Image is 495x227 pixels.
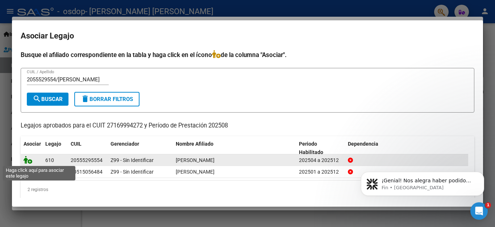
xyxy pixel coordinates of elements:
iframe: Intercom notifications mensaje [350,157,495,207]
div: Silvana dice… [6,96,139,119]
div: ¡Genial! Nos alegra haber podido ayudarte Si más adelante tenés otra duda, podés escribirnos por ... [6,119,119,172]
div: 2 registros [21,181,474,199]
div: Si más adelante tenés otra duda, podés escribirnos por este mismo canal. [12,142,113,157]
h4: Busque el afiliado correspondiente en la tabla y haga click en el ícono de la columna "Asociar". [21,50,474,60]
span: 610 [45,157,54,163]
div: ¡Que tengas un buen día! [12,160,113,167]
span: Asociar [24,141,41,147]
div: 20515056484 [71,168,103,176]
span: DUARTE BASTIAN EZEQUIEL [176,157,215,163]
span: Buscar [33,96,63,102]
span: 1 [485,202,491,208]
datatable-header-cell: CUIL [68,136,108,160]
p: Legajos aprobados para el CUIT 27169994272 y Período de Prestación 202508 [21,121,474,130]
span: Dependencia [348,141,378,147]
span: 861 [45,169,54,175]
div: Cerrar [127,3,140,16]
div: ¿Resolvimos tu consulta? [6,73,88,90]
span: Z99 - Sin Identificar [111,169,154,175]
div: Fin dice… [6,73,139,96]
datatable-header-cell: Nombre Afiliado [173,136,296,160]
iframe: Intercom live chat [470,202,488,220]
img: Profile image for Fin [21,4,32,16]
div: 20555295554 [71,156,103,165]
div: ¡Genial! Nos alegra haber podido ayudarte [12,123,113,139]
span: Z99 - Sin Identificar [111,157,154,163]
h1: Fin [35,7,44,12]
button: Buscar [27,93,68,106]
datatable-header-cell: Periodo Habilitado [296,136,345,160]
div: Sí, gracias [95,96,139,113]
datatable-header-cell: Legajo [42,136,68,160]
datatable-header-cell: Asociar [21,136,42,160]
datatable-header-cell: Dependencia [345,136,468,160]
h2: Asociar Legajo [21,29,474,43]
div: Fin dice… [6,119,139,188]
div: 202504 a 202512 [299,156,342,165]
mat-icon: search [33,94,41,103]
div: ¿Resolvimos tu consulta? [12,77,82,86]
mat-icon: delete [81,94,90,103]
div: Sí, gracias [101,100,133,109]
span: AMICHETTI TIZIANO LEON [176,169,215,175]
button: Borrar Filtros [74,92,140,106]
span: Borrar Filtros [81,96,133,102]
button: Inicio [113,3,127,17]
div: 4. Editá los datos necesarios y guardá los cambios para finalizar. [12,27,113,48]
span: Nombre Afiliado [176,141,213,147]
span: Gerenciador [111,141,139,147]
div: 202501 a 202512 [299,168,342,176]
span: Periodo Habilitado [299,141,323,155]
span: CUIL [71,141,82,147]
button: go back [5,3,18,17]
datatable-header-cell: Gerenciador [108,136,173,160]
span: Legajo [45,141,61,147]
